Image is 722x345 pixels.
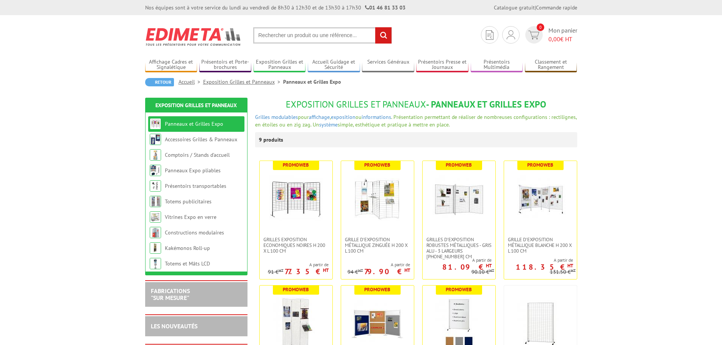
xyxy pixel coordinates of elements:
a: Constructions modulaires [165,229,224,236]
a: Grilles d'exposition robustes métalliques - gris alu - 3 largeurs [PHONE_NUMBER] cm [423,237,495,259]
span: 0 [537,23,544,31]
a: FABRICATIONS"Sur Mesure" [151,287,190,301]
b: Promoweb [527,162,553,168]
a: Services Généraux [362,59,414,71]
p: 94 € [348,269,363,275]
span: Exposition Grilles et Panneaux [286,98,426,110]
span: Grilles d'exposition robustes métalliques - gris alu - 3 largeurs [PHONE_NUMBER] cm [426,237,492,259]
img: Grille d'exposition métallique blanche H 200 x L 100 cm [514,172,567,225]
p: 77.35 € [285,269,329,274]
b: Promoweb [283,286,309,293]
input: rechercher [375,27,392,44]
p: 90.10 € [471,269,494,275]
b: Promoweb [364,162,390,168]
a: Panneaux Expo pliables [165,167,221,174]
span: A partir de [348,262,410,268]
span: Grille d'exposition métallique Zinguée H 200 x L 100 cm [345,237,410,254]
img: Panneaux Expo pliables [150,165,161,176]
span: Mon panier [548,26,577,44]
a: Accessoires Grilles & Panneaux [165,136,237,143]
sup: HT [486,262,492,269]
img: Constructions modulaires [150,227,161,238]
sup: HT [279,268,283,273]
span: A partir de [268,262,329,268]
img: Accessoires Grilles & Panneaux [150,134,161,145]
a: Présentoirs Multimédia [471,59,523,71]
img: Comptoirs / Stands d'accueil [150,149,161,161]
b: Promoweb [283,162,309,168]
a: Classement et Rangement [525,59,577,71]
sup: HT [358,268,363,273]
p: 118.35 € [516,265,573,269]
a: exposition [331,114,356,120]
b: Promoweb [364,286,390,293]
a: Accueil [179,78,203,85]
img: Kakémonos Roll-up [150,242,161,254]
p: 79.90 € [364,269,410,274]
sup: HT [404,267,410,273]
img: Vitrines Expo en verre [150,211,161,223]
sup: HT [571,268,576,273]
img: Présentoirs transportables [150,180,161,192]
h1: - Panneaux et Grilles Expo [255,100,577,109]
a: Exposition Grilles et Panneaux [203,78,283,85]
a: Accueil Guidage et Sécurité [308,59,360,71]
a: LES NOUVEAUTÉS [151,322,197,330]
img: Grilles Exposition Economiques Noires H 200 x L 100 cm [269,172,323,225]
input: Rechercher un produit ou une référence... [253,27,392,44]
a: Totems publicitaires [165,198,211,205]
a: Totems et Mâts LCD [165,260,210,267]
a: Commande rapide [536,4,577,11]
img: Edimeta [145,23,242,51]
span: € HT [548,35,577,44]
a: Comptoirs / Stands d'accueil [165,151,230,158]
a: affichage [309,114,330,120]
img: devis rapide [528,31,539,39]
a: Présentoirs et Porte-brochures [199,59,252,71]
span: A partir de [423,257,492,263]
span: 0,00 [548,35,560,43]
a: Présentoirs transportables [165,183,226,189]
li: Panneaux et Grilles Expo [283,78,341,86]
p: 9 produits [259,132,287,147]
a: modulables [271,114,298,120]
a: Grilles Exposition Economiques Noires H 200 x L 100 cm [260,237,332,254]
a: Kakémonos Roll-up [165,245,210,251]
img: Grilles d'exposition robustes métalliques - gris alu - 3 largeurs 70-100-120 cm [432,172,486,225]
img: Grille d'exposition métallique Zinguée H 200 x L 100 cm [351,172,404,225]
a: Exposition Grilles et Panneaux [155,102,237,109]
a: Catalogue gratuit [494,4,535,11]
img: Totems et Mâts LCD [150,258,161,269]
a: Grille d'exposition métallique blanche H 200 x L 100 cm [504,237,577,254]
img: Totems publicitaires [150,196,161,207]
p: 91 € [268,269,283,275]
strong: 01 46 81 33 03 [365,4,406,11]
span: Grille d'exposition métallique blanche H 200 x L 100 cm [508,237,573,254]
a: Exposition Grilles et Panneaux [254,59,306,71]
a: Panneaux et Grilles Expo [165,120,223,127]
div: Nos équipes sont à votre service du lundi au vendredi de 8h30 à 12h30 et de 13h30 à 17h30 [145,4,406,11]
sup: HT [489,268,494,273]
a: Vitrines Expo en verre [165,214,216,220]
a: Présentoirs Presse et Journaux [416,59,468,71]
div: | [494,4,577,11]
p: 81.09 € [442,265,492,269]
a: Grille d'exposition métallique Zinguée H 200 x L 100 cm [341,237,414,254]
a: Grilles [255,114,270,120]
a: système [319,121,338,128]
img: devis rapide [486,30,493,40]
a: Retour [145,78,174,86]
b: Promoweb [446,162,472,168]
b: Promoweb [446,286,472,293]
p: 131.50 € [550,269,576,275]
span: A partir de [504,257,573,263]
sup: HT [567,262,573,269]
img: Panneaux et Grilles Expo [150,118,161,130]
img: devis rapide [507,30,515,39]
a: devis rapide 0 Mon panier 0,00€ HT [523,26,577,44]
a: Affichage Cadres et Signalétique [145,59,197,71]
sup: HT [323,267,329,273]
a: informations [362,114,391,120]
span: Grilles Exposition Economiques Noires H 200 x L 100 cm [263,237,329,254]
span: pour , ou . Présentation permettant de réaliser de nombreuses configurations : rectilignes, en ét... [255,114,576,128]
